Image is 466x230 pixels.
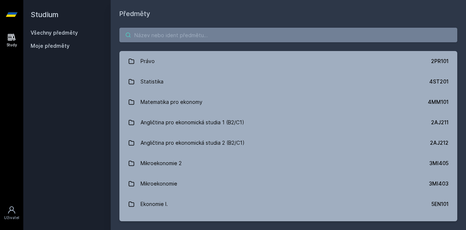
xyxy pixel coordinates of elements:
[119,133,457,153] a: Angličtina pro ekonomická studia 2 (B2/C1) 2AJ212
[141,95,202,109] div: Matematika pro ekonomy
[429,180,449,187] div: 3MI403
[431,200,449,208] div: 5EN101
[432,221,449,228] div: 2AJ111
[1,202,22,224] a: Uživatel
[141,136,245,150] div: Angličtina pro ekonomická studia 2 (B2/C1)
[119,174,457,194] a: Mikroekonomie 3MI403
[141,176,177,191] div: Mikroekonomie
[141,197,168,211] div: Ekonomie I.
[4,215,19,221] div: Uživatel
[7,42,17,48] div: Study
[119,194,457,214] a: Ekonomie I. 5EN101
[141,115,244,130] div: Angličtina pro ekonomická studia 1 (B2/C1)
[1,29,22,51] a: Study
[119,71,457,92] a: Statistika 4ST201
[119,9,457,19] h1: Předměty
[428,98,449,106] div: 4MM101
[429,160,449,167] div: 3MI405
[119,153,457,174] a: Mikroekonomie 2 3MI405
[141,74,163,89] div: Statistika
[31,30,78,36] a: Všechny předměty
[119,112,457,133] a: Angličtina pro ekonomická studia 1 (B2/C1) 2AJ211
[429,78,449,85] div: 4ST201
[430,139,449,147] div: 2AJ212
[119,92,457,112] a: Matematika pro ekonomy 4MM101
[119,51,457,71] a: Právo 2PR101
[141,156,182,171] div: Mikroekonomie 2
[431,58,449,65] div: 2PR101
[141,54,155,69] div: Právo
[119,28,457,42] input: Název nebo ident předmětu…
[431,119,449,126] div: 2AJ211
[31,42,70,50] span: Moje předměty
